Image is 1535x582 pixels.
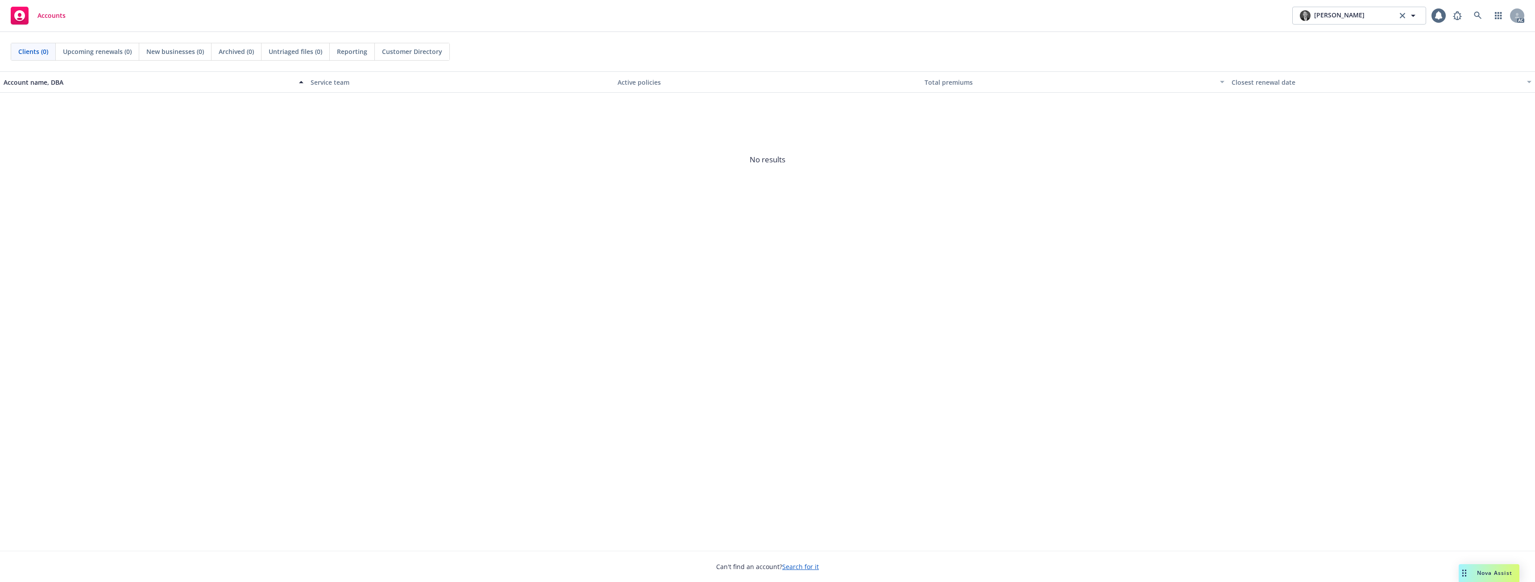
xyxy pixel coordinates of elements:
button: Nova Assist [1459,564,1519,582]
span: Clients (0) [18,47,48,56]
span: Untriaged files (0) [269,47,322,56]
a: Search [1469,7,1487,25]
span: [PERSON_NAME] [1314,10,1365,21]
a: Accounts [7,3,69,28]
div: Service team [311,78,610,87]
span: Reporting [337,47,367,56]
button: Total premiums [921,71,1228,93]
a: Report a Bug [1448,7,1466,25]
button: photo[PERSON_NAME]clear selection [1292,7,1426,25]
a: Search for it [782,562,819,571]
div: Total premiums [925,78,1215,87]
button: Active policies [614,71,921,93]
button: Service team [307,71,614,93]
span: Nova Assist [1477,569,1512,577]
a: Switch app [1489,7,1507,25]
span: Customer Directory [382,47,442,56]
img: photo [1300,10,1311,21]
span: Can't find an account? [716,562,819,571]
div: Account name, DBA [4,78,294,87]
div: Closest renewal date [1232,78,1522,87]
span: New businesses (0) [146,47,204,56]
div: Active policies [618,78,917,87]
a: clear selection [1397,10,1408,21]
span: Upcoming renewals (0) [63,47,132,56]
span: Archived (0) [219,47,254,56]
button: Closest renewal date [1228,71,1535,93]
div: Drag to move [1459,564,1470,582]
span: Accounts [37,12,66,19]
